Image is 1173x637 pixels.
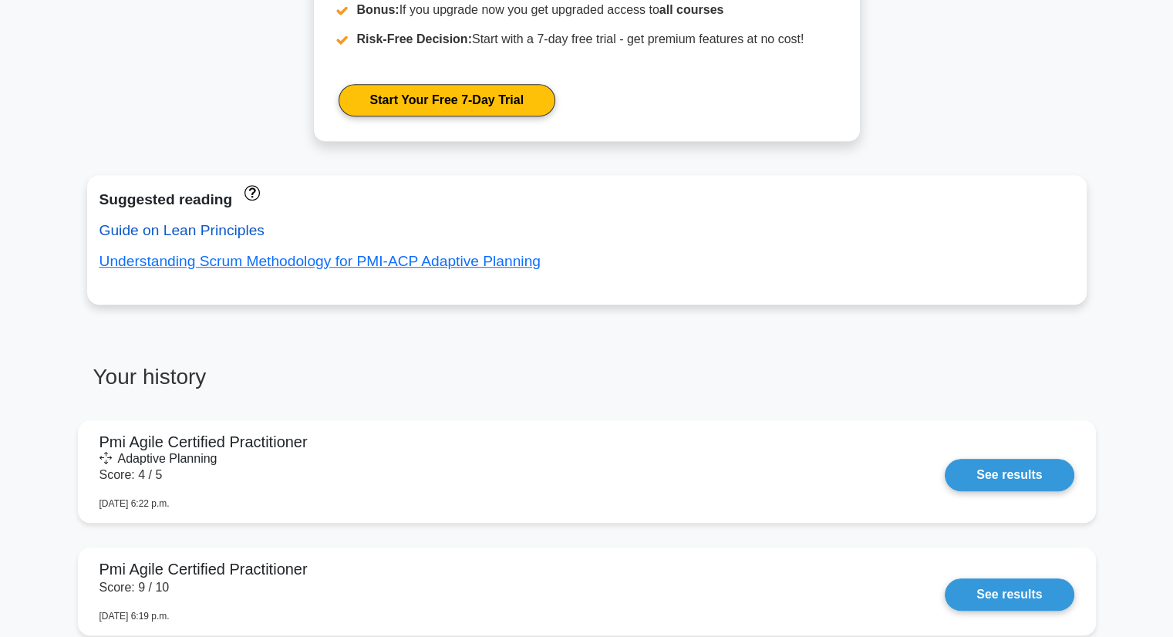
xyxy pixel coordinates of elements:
a: These concepts have been answered less than 50% correct. The guides disapear when you answer ques... [240,184,259,200]
a: Guide on Lean Principles [99,222,265,238]
div: Suggested reading [99,187,1074,212]
a: See results [945,459,1074,491]
a: See results [945,578,1074,611]
h3: Your history [87,364,578,403]
a: Start Your Free 7-Day Trial [339,84,555,116]
a: Understanding Scrum Methodology for PMI-ACP Adaptive Planning [99,253,541,269]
